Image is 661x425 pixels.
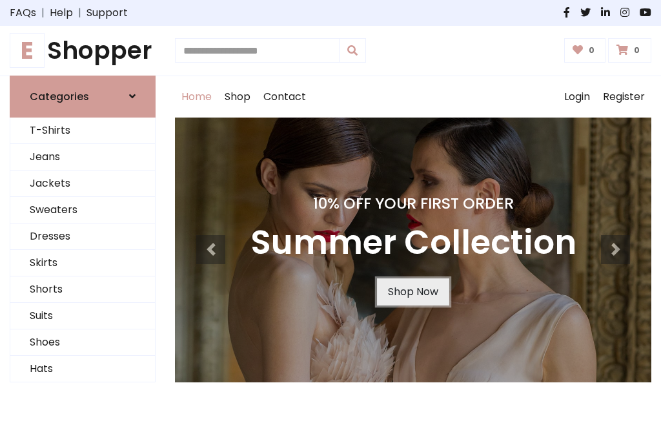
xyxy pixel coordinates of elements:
a: EShopper [10,36,156,65]
span: | [36,5,50,21]
a: Jackets [10,171,155,197]
a: 0 [608,38,651,63]
h3: Summer Collection [250,223,576,263]
a: Home [175,76,218,118]
a: Shop [218,76,257,118]
a: Categories [10,76,156,118]
a: Dresses [10,223,155,250]
a: Jeans [10,144,155,171]
a: Support [86,5,128,21]
a: Help [50,5,73,21]
a: FAQs [10,5,36,21]
a: Contact [257,76,312,118]
a: Sweaters [10,197,155,223]
span: 0 [631,45,643,56]
a: T-Shirts [10,118,155,144]
h4: 10% Off Your First Order [250,194,576,212]
span: E [10,33,45,68]
h6: Categories [30,90,89,103]
a: 0 [564,38,606,63]
a: Hats [10,356,155,382]
a: Shoes [10,329,155,356]
h1: Shopper [10,36,156,65]
span: | [73,5,86,21]
a: Shop Now [377,278,449,306]
a: Shorts [10,276,155,303]
a: Skirts [10,250,155,276]
a: Login [558,76,596,118]
span: 0 [585,45,598,56]
a: Suits [10,303,155,329]
a: Register [596,76,651,118]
